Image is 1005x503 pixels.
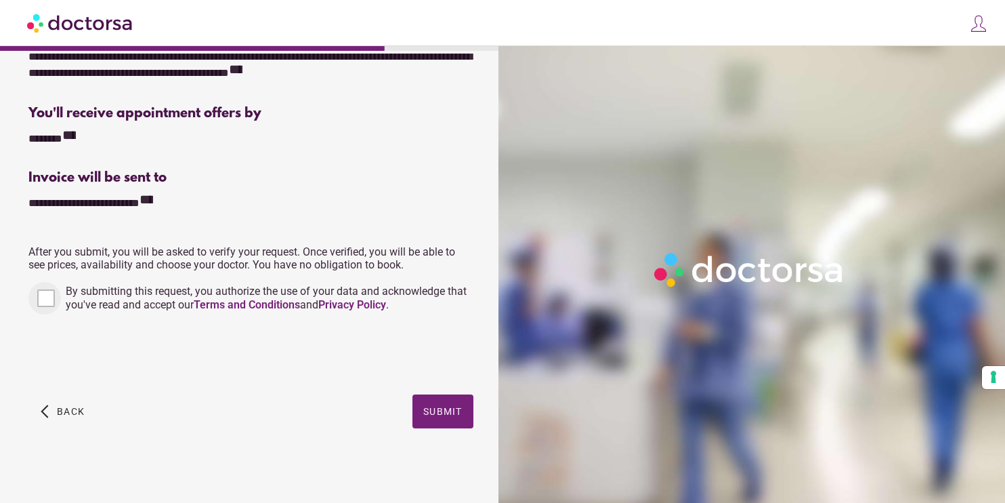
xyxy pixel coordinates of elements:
span: By submitting this request, you authorize the use of your data and acknowledge that you've read a... [66,285,467,311]
img: icons8-customer-100.png [969,14,988,33]
p: After you submit, you will be asked to verify your request. Once verified, you will be able to se... [28,245,473,271]
button: arrow_back_ios Back [35,395,90,428]
iframe: reCAPTCHA [28,328,234,381]
a: Privacy Policy [318,298,386,311]
a: Terms and Conditions [194,298,300,311]
span: Submit [423,406,463,417]
img: Logo-Doctorsa-trans-White-partial-flat.png [649,247,850,292]
div: You'll receive appointment offers by [28,106,473,121]
div: Invoice will be sent to [28,170,473,186]
img: Doctorsa.com [27,7,134,38]
span: Back [57,406,85,417]
button: Submit [412,395,473,428]
button: Your consent preferences for tracking technologies [982,366,1005,389]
